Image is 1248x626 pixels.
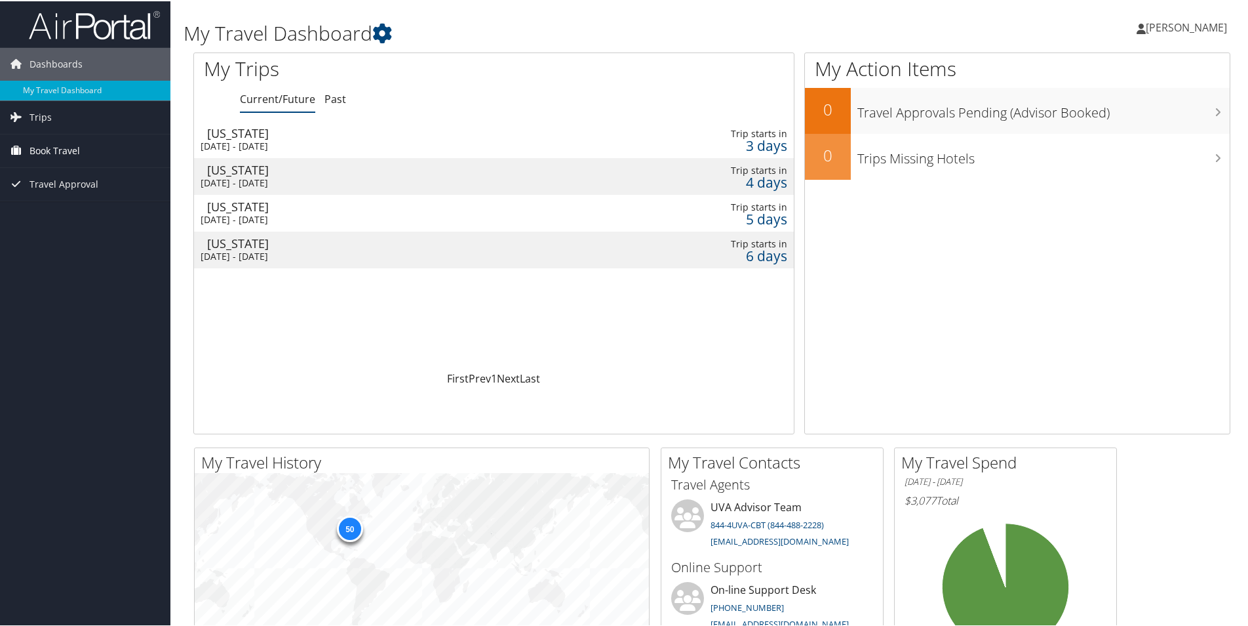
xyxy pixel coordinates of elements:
[207,236,574,248] div: [US_STATE]
[805,143,851,165] h2: 0
[1137,7,1240,46] a: [PERSON_NAME]
[905,492,1106,507] h6: Total
[671,557,873,575] h3: Online Support
[805,97,851,119] h2: 0
[805,87,1230,133] a: 0Travel Approvals Pending (Advisor Booked)
[201,139,567,151] div: [DATE] - [DATE]
[711,600,784,612] a: [PHONE_NUMBER]
[201,176,567,188] div: [DATE] - [DATE]
[204,54,534,81] h1: My Trips
[201,213,567,224] div: [DATE] - [DATE]
[207,163,574,175] div: [US_STATE]
[29,100,52,133] span: Trips
[491,370,497,385] a: 1
[184,18,888,46] h1: My Travel Dashboard
[207,126,574,138] div: [US_STATE]
[324,91,346,105] a: Past
[905,492,936,507] span: $3,077
[29,167,98,199] span: Travel Approval
[905,474,1106,487] h6: [DATE] - [DATE]
[668,450,883,472] h2: My Travel Contacts
[857,142,1230,167] h3: Trips Missing Hotels
[711,518,824,530] a: 844-4UVA-CBT (844-488-2228)
[857,96,1230,121] h3: Travel Approvals Pending (Advisor Booked)
[29,47,83,79] span: Dashboards
[805,133,1230,178] a: 0Trips Missing Hotels
[650,138,787,150] div: 3 days
[665,498,880,552] li: UVA Advisor Team
[650,175,787,187] div: 4 days
[650,212,787,224] div: 5 days
[901,450,1116,472] h2: My Travel Spend
[805,54,1230,81] h1: My Action Items
[240,91,315,105] a: Current/Future
[650,127,787,138] div: Trip starts in
[650,163,787,175] div: Trip starts in
[201,450,649,472] h2: My Travel History
[650,249,787,261] div: 6 days
[29,133,80,166] span: Book Travel
[201,249,567,261] div: [DATE] - [DATE]
[520,370,540,385] a: Last
[711,534,849,546] a: [EMAIL_ADDRESS][DOMAIN_NAME]
[671,474,873,493] h3: Travel Agents
[336,514,362,541] div: 50
[207,199,574,211] div: [US_STATE]
[650,237,787,249] div: Trip starts in
[29,9,160,39] img: airportal-logo.png
[469,370,491,385] a: Prev
[1146,19,1227,33] span: [PERSON_NAME]
[650,200,787,212] div: Trip starts in
[447,370,469,385] a: First
[497,370,520,385] a: Next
